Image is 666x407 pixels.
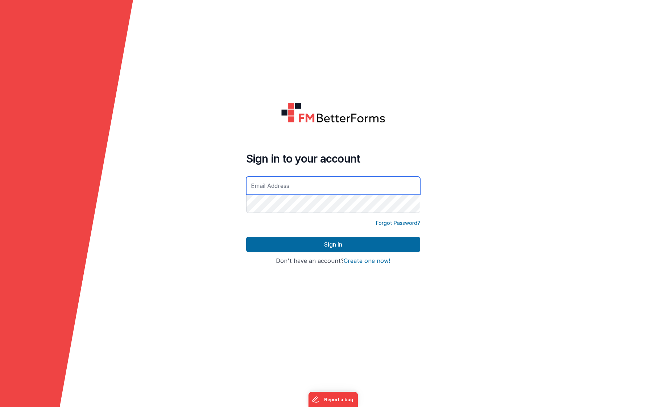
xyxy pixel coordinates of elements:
[246,237,420,252] button: Sign In
[246,177,420,195] input: Email Address
[376,219,420,227] a: Forgot Password?
[246,258,420,264] h4: Don't have an account?
[246,152,420,165] h4: Sign in to your account
[344,258,390,264] button: Create one now!
[308,392,358,407] iframe: Marker.io feedback button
